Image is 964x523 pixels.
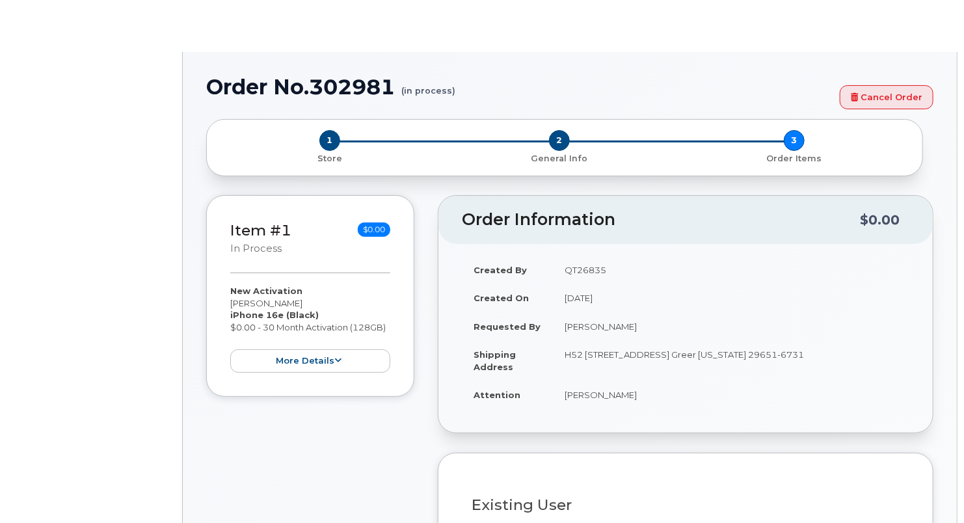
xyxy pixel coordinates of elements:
[553,381,909,409] td: [PERSON_NAME]
[474,321,541,332] strong: Requested By
[230,243,282,254] small: in process
[401,75,455,96] small: (in process)
[442,151,676,165] a: 2 General Info
[462,211,860,229] h2: Order Information
[553,284,909,312] td: [DATE]
[319,130,340,151] span: 1
[472,497,900,513] h3: Existing User
[222,153,436,165] p: Store
[358,222,390,237] span: $0.00
[860,208,900,232] div: $0.00
[230,310,319,320] strong: iPhone 16e (Black)
[447,153,671,165] p: General Info
[474,265,527,275] strong: Created By
[474,390,520,400] strong: Attention
[549,130,570,151] span: 2
[553,312,909,341] td: [PERSON_NAME]
[230,349,390,373] button: more details
[840,85,933,109] a: Cancel Order
[217,151,442,165] a: 1 Store
[474,349,516,372] strong: Shipping Address
[474,293,529,303] strong: Created On
[230,286,302,296] strong: New Activation
[553,256,909,284] td: QT26835
[553,340,909,381] td: H52 [STREET_ADDRESS] Greer [US_STATE] 29651-6731
[230,285,390,373] div: [PERSON_NAME] $0.00 - 30 Month Activation (128GB)
[230,221,291,239] a: Item #1
[206,75,833,98] h1: Order No.302981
